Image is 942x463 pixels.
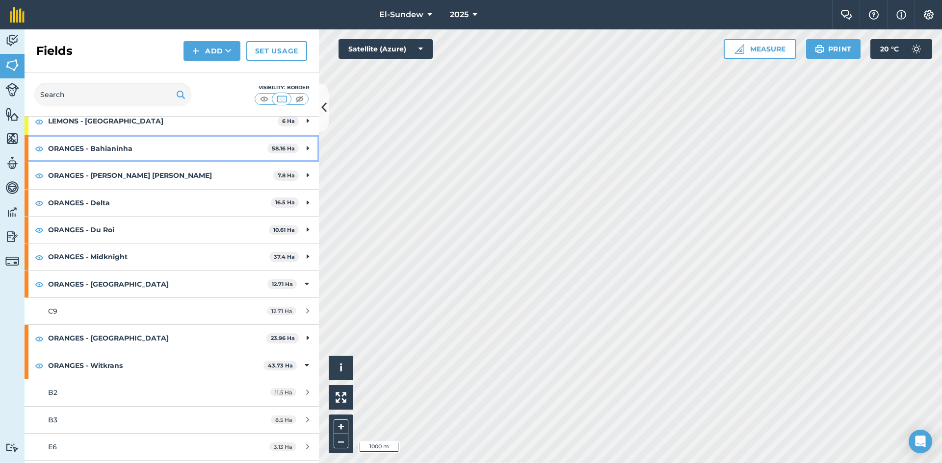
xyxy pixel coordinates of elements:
img: svg+xml;base64,PHN2ZyB4bWxucz0iaHR0cDovL3d3dy53My5vcmcvMjAwMC9zdmciIHdpZHRoPSIxOCIgaGVpZ2h0PSIyNC... [35,116,44,127]
strong: ORANGES - [PERSON_NAME] [PERSON_NAME] [48,162,273,189]
img: svg+xml;base64,PHN2ZyB4bWxucz0iaHR0cDovL3d3dy53My5vcmcvMjAwMC9zdmciIHdpZHRoPSI1MCIgaGVpZ2h0PSI0MC... [258,94,270,104]
img: svg+xml;base64,PHN2ZyB4bWxucz0iaHR0cDovL3d3dy53My5vcmcvMjAwMC9zdmciIHdpZHRoPSIxNyIgaGVpZ2h0PSIxNy... [896,9,906,21]
span: El-Sundew [379,9,423,21]
button: Measure [724,39,796,59]
button: Add [183,41,240,61]
input: Search [34,83,191,106]
strong: 6 Ha [282,118,295,124]
strong: 43.73 Ha [268,362,293,369]
strong: 37.4 Ha [274,253,295,260]
img: svg+xml;base64,PD94bWwgdmVyc2lvbj0iMS4wIiBlbmNvZGluZz0idXRmLTgiPz4KPCEtLSBHZW5lcmF0b3I6IEFkb2JlIE... [5,156,19,171]
button: – [334,434,348,448]
img: svg+xml;base64,PD94bWwgdmVyc2lvbj0iMS4wIiBlbmNvZGluZz0idXRmLTgiPz4KPCEtLSBHZW5lcmF0b3I6IEFkb2JlIE... [5,83,19,97]
img: svg+xml;base64,PD94bWwgdmVyc2lvbj0iMS4wIiBlbmNvZGluZz0idXRmLTgiPz4KPCEtLSBHZW5lcmF0b3I6IEFkb2JlIE... [5,180,19,195]
h2: Fields [36,43,73,59]
img: svg+xml;base64,PD94bWwgdmVyc2lvbj0iMS4wIiBlbmNvZGluZz0idXRmLTgiPz4KPCEtLSBHZW5lcmF0b3I6IEFkb2JlIE... [5,229,19,244]
div: Open Intercom Messenger [909,430,932,453]
img: svg+xml;base64,PHN2ZyB4bWxucz0iaHR0cDovL3d3dy53My5vcmcvMjAwMC9zdmciIHdpZHRoPSIxOSIgaGVpZ2h0PSIyNC... [815,43,824,55]
div: Visibility: Border [254,84,309,92]
strong: ORANGES - Delta [48,190,271,216]
button: + [334,419,348,434]
img: svg+xml;base64,PHN2ZyB4bWxucz0iaHR0cDovL3d3dy53My5vcmcvMjAwMC9zdmciIHdpZHRoPSI1NiIgaGVpZ2h0PSI2MC... [5,107,19,122]
span: i [340,362,342,374]
button: 20 °C [870,39,932,59]
img: svg+xml;base64,PD94bWwgdmVyc2lvbj0iMS4wIiBlbmNvZGluZz0idXRmLTgiPz4KPCEtLSBHZW5lcmF0b3I6IEFkb2JlIE... [5,443,19,452]
img: svg+xml;base64,PD94bWwgdmVyc2lvbj0iMS4wIiBlbmNvZGluZz0idXRmLTgiPz4KPCEtLSBHZW5lcmF0b3I6IEFkb2JlIE... [907,39,926,59]
img: A cog icon [923,10,935,20]
span: B2 [48,388,57,397]
strong: 10.61 Ha [273,226,295,233]
a: B38.5 Ha [25,407,319,433]
strong: ORANGES - [GEOGRAPHIC_DATA] [48,271,267,297]
span: 12.71 Ha [267,307,296,315]
img: svg+xml;base64,PHN2ZyB4bWxucz0iaHR0cDovL3d3dy53My5vcmcvMjAwMC9zdmciIHdpZHRoPSIxOCIgaGVpZ2h0PSIyNC... [35,278,44,290]
span: E6 [48,442,57,451]
img: svg+xml;base64,PHN2ZyB4bWxucz0iaHR0cDovL3d3dy53My5vcmcvMjAwMC9zdmciIHdpZHRoPSIxNCIgaGVpZ2h0PSIyNC... [192,45,199,57]
div: ORANGES - Du Roi10.61 Ha [25,217,319,243]
div: LEMONS - [GEOGRAPHIC_DATA]6 Ha [25,108,319,134]
span: 3.13 Ha [269,442,296,451]
strong: ORANGES - Midknight [48,244,269,270]
div: ORANGES - [GEOGRAPHIC_DATA]12.71 Ha [25,271,319,297]
img: svg+xml;base64,PHN2ZyB4bWxucz0iaHR0cDovL3d3dy53My5vcmcvMjAwMC9zdmciIHdpZHRoPSIxOCIgaGVpZ2h0PSIyNC... [35,197,44,209]
div: ORANGES - Witkrans43.73 Ha [25,352,319,379]
span: 8.5 Ha [271,415,296,424]
strong: 58.16 Ha [272,145,295,152]
img: svg+xml;base64,PHN2ZyB4bWxucz0iaHR0cDovL3d3dy53My5vcmcvMjAwMC9zdmciIHdpZHRoPSI1NiIgaGVpZ2h0PSI2MC... [5,131,19,146]
img: svg+xml;base64,PHN2ZyB4bWxucz0iaHR0cDovL3d3dy53My5vcmcvMjAwMC9zdmciIHdpZHRoPSIxOCIgaGVpZ2h0PSIyNC... [35,224,44,236]
div: ORANGES - [PERSON_NAME] [PERSON_NAME]7.8 Ha [25,162,319,189]
strong: ORANGES - Bahianinha [48,135,267,162]
button: i [329,356,353,380]
div: ORANGES - Delta16.5 Ha [25,190,319,216]
span: 20 ° C [880,39,899,59]
strong: 23.96 Ha [271,335,295,341]
a: B211.5 Ha [25,379,319,406]
strong: 16.5 Ha [275,199,295,206]
img: svg+xml;base64,PD94bWwgdmVyc2lvbj0iMS4wIiBlbmNvZGluZz0idXRmLTgiPz4KPCEtLSBHZW5lcmF0b3I6IEFkb2JlIE... [5,33,19,48]
img: svg+xml;base64,PHN2ZyB4bWxucz0iaHR0cDovL3d3dy53My5vcmcvMjAwMC9zdmciIHdpZHRoPSI1NiIgaGVpZ2h0PSI2MC... [5,58,19,73]
strong: LEMONS - [GEOGRAPHIC_DATA] [48,108,278,134]
div: ORANGES - [GEOGRAPHIC_DATA]23.96 Ha [25,325,319,351]
span: B3 [48,415,57,424]
div: ORANGES - Midknight37.4 Ha [25,244,319,270]
img: svg+xml;base64,PHN2ZyB4bWxucz0iaHR0cDovL3d3dy53My5vcmcvMjAwMC9zdmciIHdpZHRoPSIxOSIgaGVpZ2h0PSIyNC... [176,89,185,100]
img: A question mark icon [868,10,880,20]
img: Four arrows, one pointing top left, one top right, one bottom right and the last bottom left [336,392,346,403]
img: fieldmargin Logo [10,7,25,23]
button: Print [806,39,861,59]
span: 2025 [450,9,469,21]
img: svg+xml;base64,PHN2ZyB4bWxucz0iaHR0cDovL3d3dy53My5vcmcvMjAwMC9zdmciIHdpZHRoPSIxOCIgaGVpZ2h0PSIyNC... [35,333,44,344]
img: svg+xml;base64,PD94bWwgdmVyc2lvbj0iMS4wIiBlbmNvZGluZz0idXRmLTgiPz4KPCEtLSBHZW5lcmF0b3I6IEFkb2JlIE... [5,254,19,268]
strong: ORANGES - Witkrans [48,352,263,379]
img: svg+xml;base64,PHN2ZyB4bWxucz0iaHR0cDovL3d3dy53My5vcmcvMjAwMC9zdmciIHdpZHRoPSIxOCIgaGVpZ2h0PSIyNC... [35,251,44,263]
div: ORANGES - Bahianinha58.16 Ha [25,135,319,162]
img: svg+xml;base64,PHN2ZyB4bWxucz0iaHR0cDovL3d3dy53My5vcmcvMjAwMC9zdmciIHdpZHRoPSIxOCIgaGVpZ2h0PSIyNC... [35,170,44,181]
img: svg+xml;base64,PHN2ZyB4bWxucz0iaHR0cDovL3d3dy53My5vcmcvMjAwMC9zdmciIHdpZHRoPSI1MCIgaGVpZ2h0PSI0MC... [276,94,288,104]
img: svg+xml;base64,PD94bWwgdmVyc2lvbj0iMS4wIiBlbmNvZGluZz0idXRmLTgiPz4KPCEtLSBHZW5lcmF0b3I6IEFkb2JlIE... [5,205,19,219]
img: Two speech bubbles overlapping with the left bubble in the forefront [840,10,852,20]
span: C9 [48,307,57,316]
img: Ruler icon [734,44,744,54]
button: Satellite (Azure) [339,39,433,59]
img: svg+xml;base64,PHN2ZyB4bWxucz0iaHR0cDovL3d3dy53My5vcmcvMjAwMC9zdmciIHdpZHRoPSIxOCIgaGVpZ2h0PSIyNC... [35,143,44,154]
a: Set usage [246,41,307,61]
img: svg+xml;base64,PHN2ZyB4bWxucz0iaHR0cDovL3d3dy53My5vcmcvMjAwMC9zdmciIHdpZHRoPSI1MCIgaGVpZ2h0PSI0MC... [293,94,306,104]
strong: 12.71 Ha [272,281,293,288]
strong: 7.8 Ha [278,172,295,179]
strong: ORANGES - Du Roi [48,217,269,243]
a: C912.71 Ha [25,298,319,324]
strong: ORANGES - [GEOGRAPHIC_DATA] [48,325,266,351]
img: svg+xml;base64,PHN2ZyB4bWxucz0iaHR0cDovL3d3dy53My5vcmcvMjAwMC9zdmciIHdpZHRoPSIxOCIgaGVpZ2h0PSIyNC... [35,360,44,371]
span: 11.5 Ha [270,388,296,396]
a: E63.13 Ha [25,434,319,460]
